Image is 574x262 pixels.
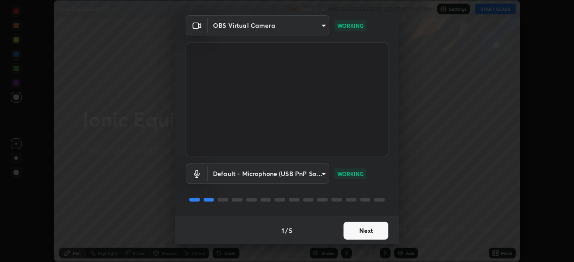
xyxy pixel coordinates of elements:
p: WORKING [337,21,364,30]
div: OBS Virtual Camera [208,163,329,184]
h4: 1 [282,226,284,235]
h4: 5 [289,226,292,235]
h4: / [285,226,288,235]
p: WORKING [337,170,364,178]
div: OBS Virtual Camera [208,15,329,35]
button: Next [344,222,388,240]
